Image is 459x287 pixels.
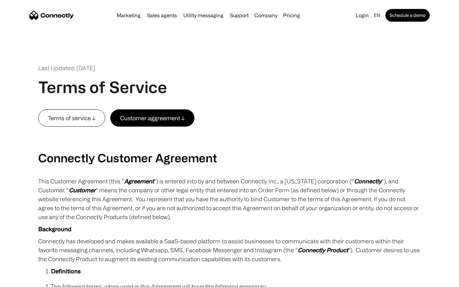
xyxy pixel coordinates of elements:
[354,178,382,184] em: Connectly
[227,13,251,18] a: Support
[374,11,380,20] div: en
[144,13,179,18] a: Sales agents
[38,226,71,232] strong: Background
[120,114,185,122] div: Customer aggreement ↓
[124,178,154,184] em: Agreement
[114,13,143,18] a: Marketing
[38,139,421,148] p: ‍
[38,64,95,72] div: Last Updated: [DATE]
[38,127,421,136] p: ‍
[254,11,277,20] div: Company
[69,187,96,193] em: Customer
[280,13,302,18] a: Pricing
[6,275,38,285] aside: Language selected: English
[48,114,95,122] div: Terms of service ↓
[38,77,167,97] h1: Terms of Service
[353,11,371,20] a: Login
[298,247,348,253] em: Connectly Product
[38,151,421,165] h2: Connectly Customer Agreement
[38,237,421,263] p: Connectly has developed and makes available a SaaS-based platform to assist businesses to communi...
[51,268,81,274] strong: Definitions
[13,276,38,285] ul: Language list
[385,9,430,22] a: Schedule a demo
[181,13,226,18] a: Utility messaging
[38,177,421,221] p: This Customer Agreement (this “ ”) is entered into by and between Connectly Inc., a [US_STATE] co...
